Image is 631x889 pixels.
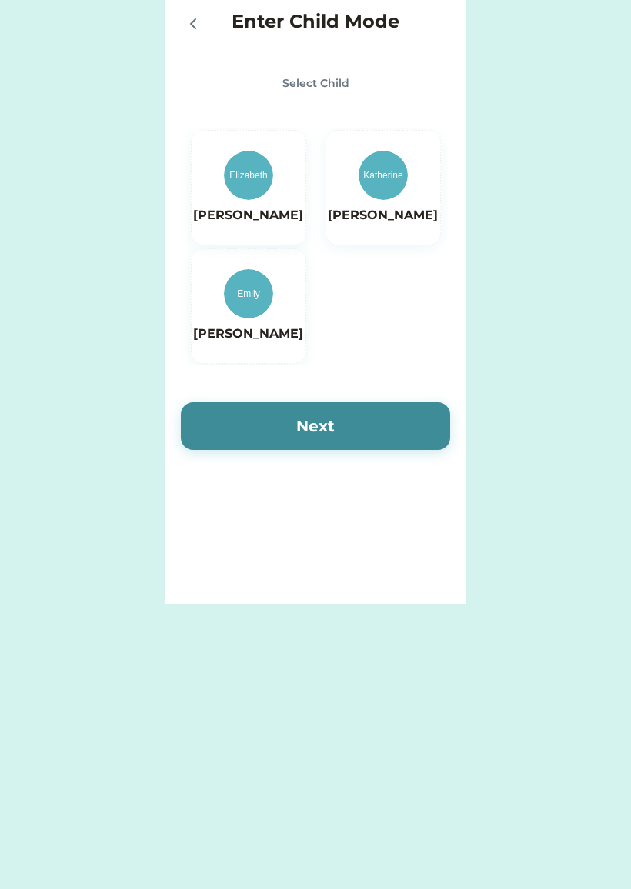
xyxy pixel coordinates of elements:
button: Next [181,402,450,450]
h6: [PERSON_NAME] [193,206,303,225]
h6: [PERSON_NAME] [328,206,438,225]
h4: Enter Child Mode [232,8,399,35]
div: Select Child [181,75,450,92]
h6: [PERSON_NAME] [193,325,303,343]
